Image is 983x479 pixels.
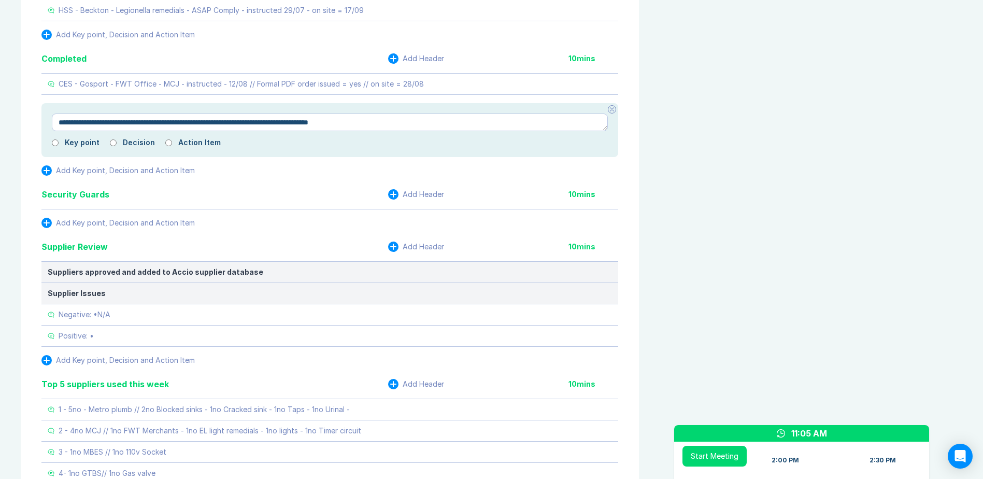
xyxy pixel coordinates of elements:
div: CES - Gosport - FWT Office - MCJ - instructed - 12/08 // Formal PDF order issued = yes // on site... [59,80,424,88]
div: Negative: •N/A [59,311,110,319]
div: Supplier Issues [48,289,612,298]
label: Decision [123,138,155,147]
div: Add Key point, Decision and Action Item [56,166,195,175]
div: 2:00 PM [772,456,799,464]
label: Action Item [178,138,221,147]
button: Add Key point, Decision and Action Item [41,30,195,40]
div: 11:05 AM [791,427,827,440]
button: Add Key point, Decision and Action Item [41,355,195,365]
button: Start Meeting [682,446,747,467]
div: Completed [41,52,87,65]
label: Key point [65,138,99,147]
div: Add Key point, Decision and Action Item [56,356,195,364]
div: 1 - 5no - Metro plumb // 2no Blocked sinks - 1no Cracked sink - 1no Taps - 1no Urinal - [59,405,350,414]
button: Add Key point, Decision and Action Item [41,165,195,176]
div: Add Header [403,243,444,251]
div: Add Key point, Decision and Action Item [56,31,195,39]
div: Add Key point, Decision and Action Item [56,219,195,227]
div: Supplier Review [41,241,108,253]
button: Add Header [388,53,444,64]
div: Add Header [403,190,444,199]
div: HSS - Beckton - Legionella remedials - ASAP Comply - instructed 29/07 - on site = 17/09 [59,6,364,15]
div: Positive: • [59,332,94,340]
div: Security Guards [41,188,109,201]
div: Top 5 suppliers used this week [41,378,169,390]
button: Add Header [388,242,444,252]
button: Add Header [388,379,444,389]
div: 10 mins [568,54,618,63]
div: 2 - 4no MCJ // 1no FWT Merchants - 1no EL light remedials - 1no lights - 1no Timer circuit [59,427,361,435]
div: 10 mins [568,190,618,199]
div: Add Header [403,380,444,388]
div: 10 mins [568,380,618,388]
div: Suppliers approved and added to Accio supplier database [48,268,612,276]
div: Add Header [403,54,444,63]
button: Add Header [388,189,444,200]
div: 10 mins [568,243,618,251]
div: 2:30 PM [870,456,896,464]
button: Add Key point, Decision and Action Item [41,218,195,228]
div: 3 - 1no MBES // 1no 110v Socket [59,448,166,456]
div: 4- 1no GTBS// 1no Gas valve [59,469,155,477]
div: Open Intercom Messenger [948,444,973,469]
